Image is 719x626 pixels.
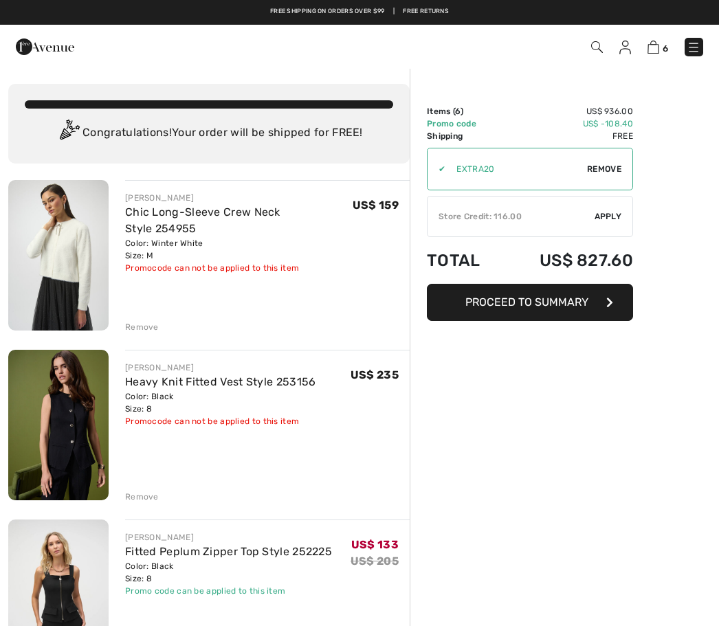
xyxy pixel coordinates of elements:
span: | [393,7,395,16]
img: Menu [687,41,700,54]
div: Store Credit: 116.00 [428,210,595,223]
input: Promo code [445,148,587,190]
a: Fitted Peplum Zipper Top Style 252225 [125,545,332,558]
span: Remove [587,163,621,175]
span: 6 [455,107,461,116]
span: Apply [595,210,622,223]
div: Congratulations! Your order will be shipped for FREE! [25,120,393,147]
td: Items ( ) [427,105,502,118]
td: Promo code [427,118,502,130]
div: Promocode can not be applied to this item [125,262,353,274]
img: Search [591,41,603,53]
img: Shopping Bag [648,41,659,54]
span: 6 [663,43,668,54]
a: 6 [648,38,668,55]
span: US$ 159 [353,199,399,212]
div: [PERSON_NAME] [125,192,353,204]
td: Total [427,237,502,284]
s: US$ 205 [351,555,399,568]
div: Color: Black Size: 8 [125,390,316,415]
span: Proceed to Summary [465,295,588,309]
td: Shipping [427,130,502,142]
img: Chic Long-Sleeve Crew Neck Style 254955 [8,180,109,331]
span: US$ 235 [351,368,399,381]
div: Remove [125,321,159,333]
div: [PERSON_NAME] [125,361,316,374]
a: Free Returns [403,7,449,16]
div: Color: Winter White Size: M [125,237,353,262]
img: My Info [619,41,631,54]
a: Heavy Knit Fitted Vest Style 253156 [125,375,316,388]
div: ✔ [428,163,445,175]
span: US$ 133 [351,538,399,551]
div: Promocode can not be applied to this item [125,415,316,427]
a: Free shipping on orders over $99 [270,7,385,16]
div: [PERSON_NAME] [125,531,332,544]
td: US$ 827.60 [502,237,633,284]
button: Proceed to Summary [427,284,633,321]
td: US$ 936.00 [502,105,633,118]
a: 1ère Avenue [16,39,74,52]
div: Promo code can be applied to this item [125,585,332,597]
a: Chic Long-Sleeve Crew Neck Style 254955 [125,205,280,235]
td: Free [502,130,633,142]
td: US$ -108.40 [502,118,633,130]
div: Color: Black Size: 8 [125,560,332,585]
div: Remove [125,491,159,503]
img: 1ère Avenue [16,33,74,60]
img: Congratulation2.svg [55,120,82,147]
img: Heavy Knit Fitted Vest Style 253156 [8,350,109,500]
